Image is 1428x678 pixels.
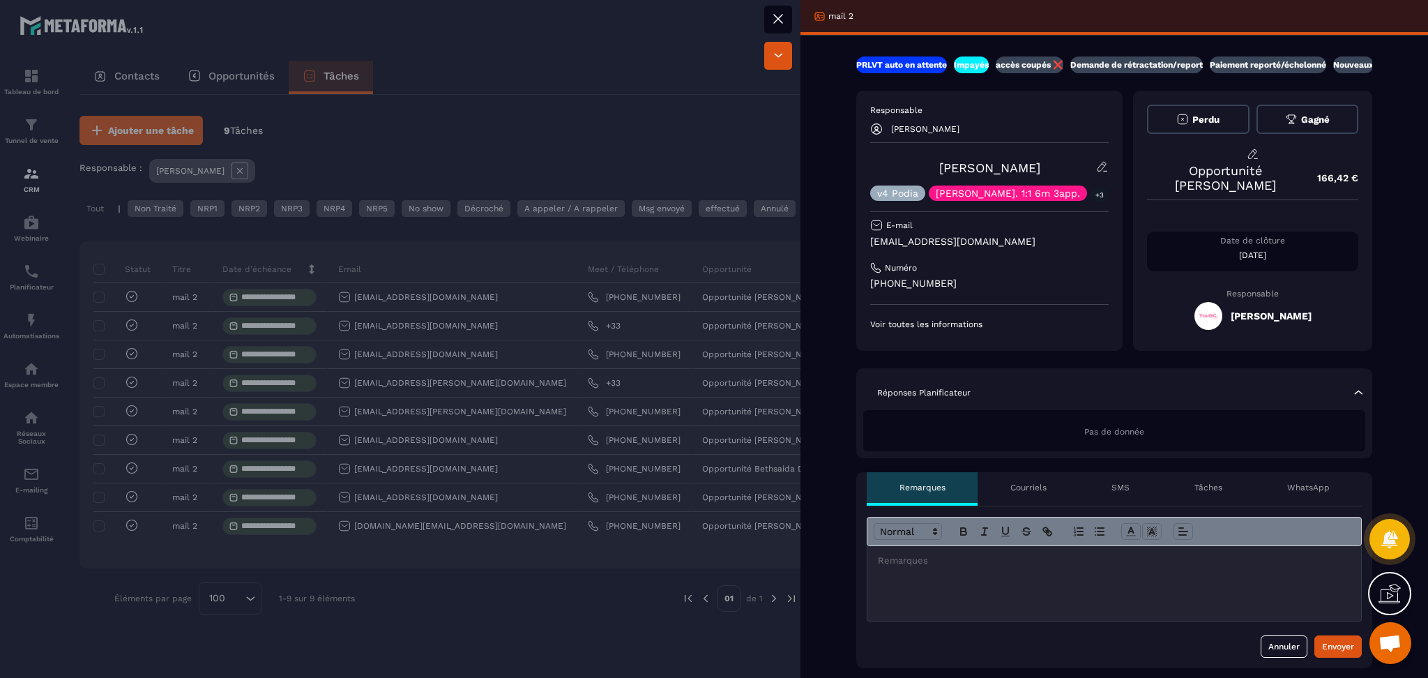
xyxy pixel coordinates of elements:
p: Paiement reporté/échelonné [1210,59,1326,70]
p: E-mail [886,220,913,231]
p: [EMAIL_ADDRESS][DOMAIN_NAME] [870,235,1109,248]
p: mail 2 [828,10,853,22]
span: Gagné [1301,114,1330,125]
button: Gagné [1256,105,1359,134]
p: accès coupés ❌ [996,59,1063,70]
p: [PERSON_NAME]. 1:1 6m 3app. [936,188,1080,198]
h5: [PERSON_NAME] [1231,310,1312,322]
a: Ouvrir le chat [1369,622,1411,664]
p: 166,42 € [1303,165,1358,192]
div: Envoyer [1322,640,1354,654]
p: WhatsApp [1287,482,1330,493]
p: Impayés [954,59,989,70]
p: Responsable [870,105,1109,116]
button: Annuler [1261,635,1307,658]
a: [PERSON_NAME] [939,160,1040,175]
span: Perdu [1192,114,1220,125]
button: Perdu [1147,105,1249,134]
p: Opportunité [PERSON_NAME] [1147,163,1303,193]
p: Date de clôture [1147,235,1358,246]
p: SMS [1111,482,1130,493]
p: +3 [1091,188,1109,202]
p: PRLVT auto en attente [856,59,947,70]
p: Numéro [885,262,917,273]
p: [DATE] [1147,250,1358,261]
p: Demande de rétractation/report [1070,59,1203,70]
p: Tâches [1194,482,1222,493]
p: [PERSON_NAME] [891,124,959,134]
p: [PHONE_NUMBER] [870,277,1109,290]
p: Nouveaux [1333,59,1374,70]
span: Pas de donnée [1084,427,1144,437]
p: v4 Podia [877,188,918,198]
p: Courriels [1010,482,1047,493]
p: Responsable [1147,289,1358,299]
button: Envoyer [1314,635,1362,658]
p: Réponses Planificateur [877,387,971,398]
p: Voir toutes les informations [870,319,1109,330]
p: Remarques [899,482,945,493]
